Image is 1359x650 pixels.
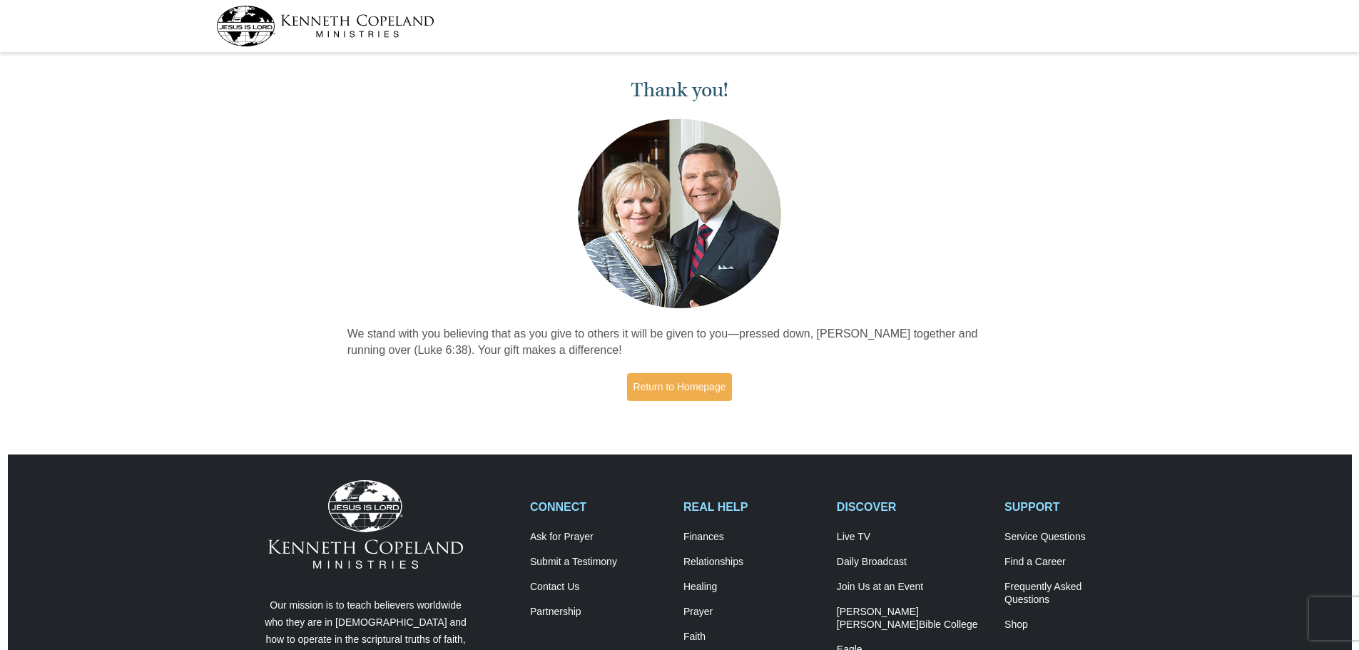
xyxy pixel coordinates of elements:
[1004,531,1143,544] a: Service Questions
[1004,500,1143,514] h2: SUPPORT
[919,619,978,630] span: Bible College
[530,531,668,544] a: Ask for Prayer
[837,606,989,631] a: [PERSON_NAME] [PERSON_NAME]Bible College
[347,326,1012,359] p: We stand with you believing that as you give to others it will be given to you—pressed down, [PER...
[837,500,989,514] h2: DISCOVER
[530,581,668,594] a: Contact Us
[574,116,785,312] img: Kenneth and Gloria
[1004,619,1143,631] a: Shop
[347,78,1012,102] h1: Thank you!
[268,480,463,569] img: Kenneth Copeland Ministries
[683,606,822,619] a: Prayer
[837,556,989,569] a: Daily Broadcast
[837,531,989,544] a: Live TV
[837,581,989,594] a: Join Us at an Event
[683,531,822,544] a: Finances
[530,556,668,569] a: Submit a Testimony
[216,6,434,46] img: kcm-header-logo.svg
[683,500,822,514] h2: REAL HELP
[1004,581,1143,606] a: Frequently AskedQuestions
[530,500,668,514] h2: CONNECT
[683,556,822,569] a: Relationships
[627,373,733,401] a: Return to Homepage
[530,606,668,619] a: Partnership
[683,631,822,644] a: Faith
[683,581,822,594] a: Healing
[1004,556,1143,569] a: Find a Career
